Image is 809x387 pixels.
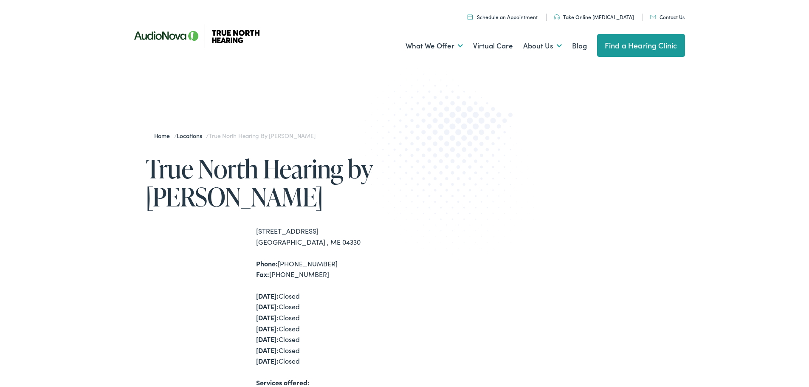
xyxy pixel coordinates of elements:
[597,34,685,57] a: Find a Hearing Clinic
[256,258,405,280] div: [PHONE_NUMBER] [PHONE_NUMBER]
[473,30,513,62] a: Virtual Care
[650,15,656,19] img: Mail icon in color code ffb348, used for communication purposes
[406,30,463,62] a: What We Offer
[650,13,685,20] a: Contact Us
[256,226,405,247] div: [STREET_ADDRESS] [GEOGRAPHIC_DATA] , ME 04330
[154,131,316,140] span: / /
[256,356,279,365] strong: [DATE]:
[468,14,473,20] img: Icon symbolizing a calendar in color code ffb348
[256,345,279,355] strong: [DATE]:
[256,313,279,322] strong: [DATE]:
[523,30,562,62] a: About Us
[256,269,269,279] strong: Fax:
[146,155,405,211] h1: True North Hearing by [PERSON_NAME]
[256,324,279,333] strong: [DATE]:
[256,259,278,268] strong: Phone:
[256,334,279,344] strong: [DATE]:
[154,131,174,140] a: Home
[554,14,560,20] img: Headphones icon in color code ffb348
[177,131,206,140] a: Locations
[256,302,279,311] strong: [DATE]:
[468,13,538,20] a: Schedule an Appointment
[554,13,634,20] a: Take Online [MEDICAL_DATA]
[256,378,310,387] strong: Services offered:
[572,30,587,62] a: Blog
[209,131,315,140] span: True North Hearing by [PERSON_NAME]
[256,291,405,367] div: Closed Closed Closed Closed Closed Closed Closed
[256,291,279,300] strong: [DATE]:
